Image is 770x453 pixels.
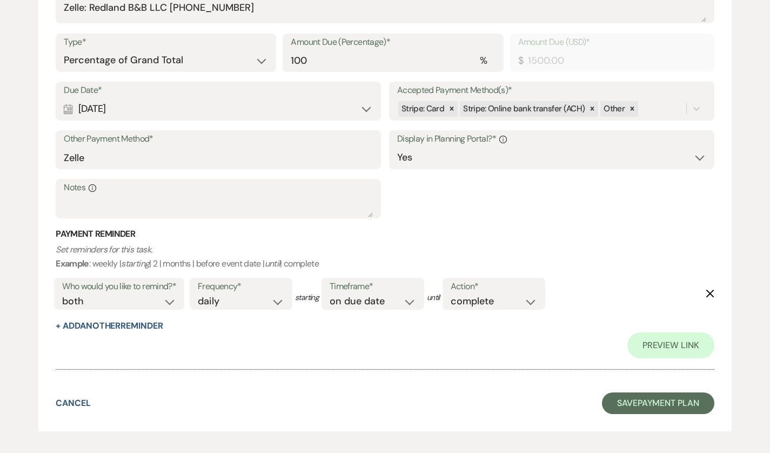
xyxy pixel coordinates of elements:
[480,54,487,68] div: %
[397,131,706,147] label: Display in Planning Portal?*
[56,258,89,269] b: Example
[64,131,373,147] label: Other Payment Method*
[265,258,280,269] i: until
[56,322,163,330] button: + AddAnotherReminder
[602,392,714,414] button: SavePayment Plan
[604,103,625,114] span: Other
[64,180,373,196] label: Notes
[518,54,523,68] div: $
[121,258,149,269] i: starting
[330,279,416,295] label: Timeframe*
[518,35,706,50] label: Amount Due (USD)*
[64,98,373,119] div: [DATE]
[627,332,714,358] a: Preview Link
[64,35,268,50] label: Type*
[64,83,373,98] label: Due Date*
[397,83,706,98] label: Accepted Payment Method(s)*
[451,279,537,295] label: Action*
[56,399,91,408] button: Cancel
[427,292,440,303] span: until
[64,1,706,22] textarea: Zelle: Redland B&B LLC [PHONE_NUMBER]
[401,103,444,114] span: Stripe: Card
[291,35,495,50] label: Amount Due (Percentage)*
[56,228,714,240] h3: Payment Reminder
[463,103,585,114] span: Stripe: Online bank transfer (ACH)
[56,243,714,270] p: : weekly | | 2 | months | before event date | | complete
[295,292,319,303] span: starting
[56,244,152,255] i: Set reminders for this task.
[62,279,176,295] label: Who would you like to remind?*
[198,279,284,295] label: Frequency*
